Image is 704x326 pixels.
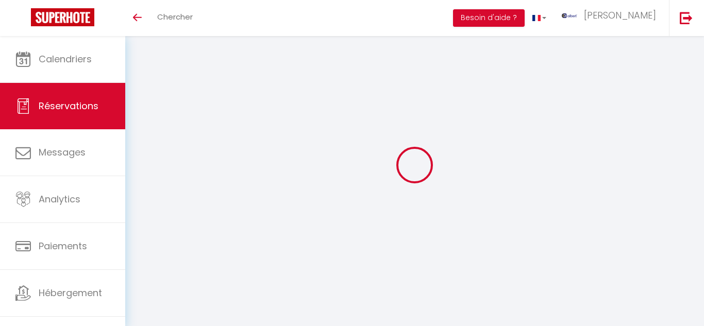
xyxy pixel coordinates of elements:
[39,99,98,112] span: Réservations
[562,13,577,18] img: ...
[31,8,94,26] img: Super Booking
[584,9,656,22] span: [PERSON_NAME]
[39,53,92,65] span: Calendriers
[39,286,102,299] span: Hébergement
[39,146,86,159] span: Messages
[39,193,80,205] span: Analytics
[157,11,193,22] span: Chercher
[680,11,693,24] img: logout
[39,239,87,252] span: Paiements
[453,9,525,27] button: Besoin d'aide ?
